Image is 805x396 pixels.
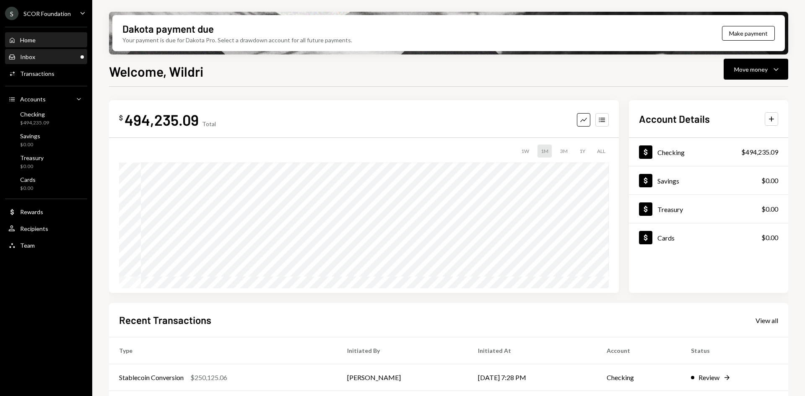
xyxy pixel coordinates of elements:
[122,36,352,44] div: Your payment is due for Dakota Pro. Select a drawdown account for all future payments.
[337,364,468,391] td: [PERSON_NAME]
[657,177,679,185] div: Savings
[20,242,35,249] div: Team
[20,225,48,232] div: Recipients
[518,145,532,158] div: 1W
[5,91,87,106] a: Accounts
[20,141,40,148] div: $0.00
[190,373,227,383] div: $250,125.06
[756,316,778,325] a: View all
[20,163,44,170] div: $0.00
[699,373,719,383] div: Review
[20,208,43,215] div: Rewards
[5,108,87,128] a: Checking$494,235.09
[597,337,681,364] th: Account
[5,130,87,150] a: Savings$0.00
[629,166,788,194] a: Savings$0.00
[657,148,685,156] div: Checking
[20,176,36,183] div: Cards
[629,195,788,223] a: Treasury$0.00
[20,185,36,192] div: $0.00
[761,204,778,214] div: $0.00
[5,32,87,47] a: Home
[23,10,71,17] div: SCOR Foundation
[5,49,87,64] a: Inbox
[5,66,87,81] a: Transactions
[722,26,775,41] button: Make payment
[724,59,788,80] button: Move money
[119,373,184,383] div: Stablecoin Conversion
[5,238,87,253] a: Team
[594,145,609,158] div: ALL
[756,316,778,325] div: View all
[597,364,681,391] td: Checking
[20,96,46,103] div: Accounts
[468,337,597,364] th: Initiated At
[629,223,788,251] a: Cards$0.00
[125,110,199,129] div: 494,235.09
[20,53,35,60] div: Inbox
[5,7,18,20] div: S
[629,138,788,166] a: Checking$494,235.09
[20,36,36,44] div: Home
[20,70,55,77] div: Transactions
[20,132,40,140] div: Savings
[20,154,44,161] div: Treasury
[557,145,571,158] div: 3M
[5,152,87,172] a: Treasury$0.00
[5,173,87,194] a: Cards$0.00
[657,205,683,213] div: Treasury
[119,313,211,327] h2: Recent Transactions
[109,63,203,80] h1: Welcome, Wildri
[681,337,788,364] th: Status
[734,65,768,74] div: Move money
[109,337,337,364] th: Type
[20,111,49,118] div: Checking
[761,176,778,186] div: $0.00
[761,233,778,243] div: $0.00
[576,145,589,158] div: 1Y
[202,120,216,127] div: Total
[5,204,87,219] a: Rewards
[337,337,468,364] th: Initiated By
[20,119,49,127] div: $494,235.09
[639,112,710,126] h2: Account Details
[119,114,123,122] div: $
[657,234,675,242] div: Cards
[122,22,214,36] div: Dakota payment due
[538,145,552,158] div: 1M
[468,364,597,391] td: [DATE] 7:28 PM
[5,221,87,236] a: Recipients
[741,147,778,157] div: $494,235.09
